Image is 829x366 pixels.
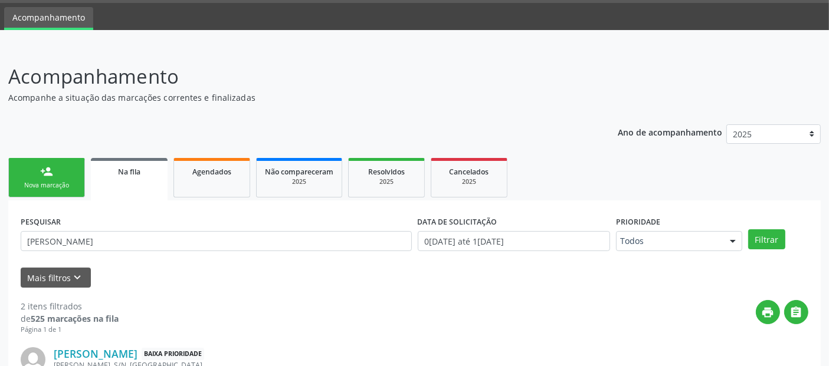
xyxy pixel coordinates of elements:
[8,62,577,91] p: Acompanhamento
[192,167,231,177] span: Agendados
[784,300,808,324] button: 
[118,167,140,177] span: Na fila
[8,91,577,104] p: Acompanhe a situação das marcações correntes e finalizadas
[748,229,785,249] button: Filtrar
[440,177,499,186] div: 2025
[54,347,137,360] a: [PERSON_NAME]
[142,348,204,360] span: Baixa Prioridade
[450,167,489,177] span: Cancelados
[762,306,775,319] i: print
[418,231,610,251] input: Selecione um intervalo
[71,271,84,284] i: keyboard_arrow_down
[40,165,53,178] div: person_add
[265,167,333,177] span: Não compareceram
[31,313,119,324] strong: 525 marcações na fila
[756,300,780,324] button: print
[21,268,91,288] button: Mais filtroskeyboard_arrow_down
[265,177,333,186] div: 2025
[17,181,76,190] div: Nova marcação
[21,231,412,251] input: Nome, CNS
[21,213,61,231] label: PESQUISAR
[418,213,497,231] label: DATA DE SOLICITAÇÃO
[21,312,119,325] div: de
[790,306,803,319] i: 
[21,300,119,312] div: 2 itens filtrados
[4,7,93,30] a: Acompanhamento
[620,235,718,247] span: Todos
[618,124,722,139] p: Ano de acompanhamento
[357,177,416,186] div: 2025
[21,325,119,335] div: Página 1 de 1
[368,167,405,177] span: Resolvidos
[616,213,660,231] label: Prioridade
